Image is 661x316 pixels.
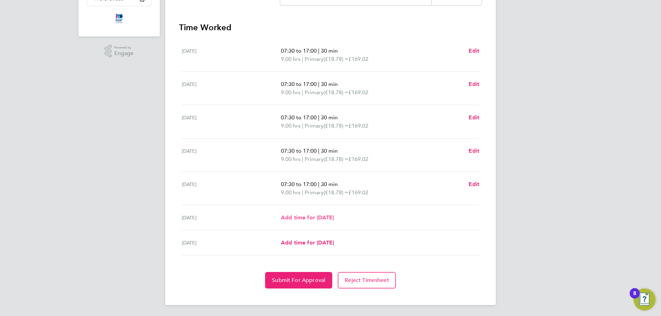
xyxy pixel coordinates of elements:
span: 30 min [321,181,338,187]
span: (£18.78) = [324,56,348,62]
span: | [302,156,303,162]
a: Add time for [DATE] [281,214,334,222]
span: Primary [305,55,324,63]
span: Primary [305,188,324,197]
span: | [302,122,303,129]
span: 07:30 to 17:00 [281,47,317,54]
span: Edit [469,47,479,54]
span: (£18.78) = [324,156,348,162]
a: Powered byEngage [105,45,134,58]
div: [DATE] [182,147,281,163]
a: Edit [469,80,479,88]
a: Edit [469,113,479,122]
div: [DATE] [182,80,281,97]
a: Add time for [DATE] [281,239,334,247]
span: Add time for [DATE] [281,214,334,221]
button: Reject Timesheet [338,272,396,288]
span: £169.02 [348,89,368,96]
span: 30 min [321,47,338,54]
span: 30 min [321,81,338,87]
span: 9.00 hrs [281,189,301,196]
span: 07:30 to 17:00 [281,148,317,154]
span: 07:30 to 17:00 [281,81,317,87]
span: 30 min [321,148,338,154]
span: | [318,47,319,54]
a: Edit [469,147,479,155]
div: [DATE] [182,239,281,247]
span: Edit [469,114,479,121]
span: Powered by [114,45,134,51]
span: Add time for [DATE] [281,239,334,246]
span: Edit [469,148,479,154]
span: £169.02 [348,122,368,129]
span: 9.00 hrs [281,156,301,162]
span: | [302,89,303,96]
span: £169.02 [348,56,368,62]
span: | [302,189,303,196]
span: (£18.78) = [324,189,348,196]
span: 9.00 hrs [281,122,301,129]
span: (£18.78) = [324,89,348,96]
span: £169.02 [348,156,368,162]
span: 07:30 to 17:00 [281,114,317,121]
span: | [302,56,303,62]
span: | [318,114,319,121]
span: Reject Timesheet [345,277,389,284]
img: itsconstruction-logo-retina.png [114,13,124,24]
a: Edit [469,47,479,55]
button: Submit For Approval [265,272,332,288]
button: Open Resource Center, 8 new notifications [633,288,655,310]
span: | [318,148,319,154]
span: Edit [469,81,479,87]
div: [DATE] [182,214,281,222]
div: [DATE] [182,113,281,130]
span: 30 min [321,114,338,121]
span: Primary [305,122,324,130]
span: Engage [114,51,134,56]
span: 9.00 hrs [281,56,301,62]
span: (£18.78) = [324,122,348,129]
span: | [318,81,319,87]
span: 9.00 hrs [281,89,301,96]
span: Submit For Approval [272,277,325,284]
span: Edit [469,181,479,187]
a: Go to home page [87,13,151,24]
span: | [318,181,319,187]
span: £169.02 [348,189,368,196]
span: 07:30 to 17:00 [281,181,317,187]
div: [DATE] [182,47,281,63]
div: [DATE] [182,180,281,197]
h3: Time Worked [179,22,482,33]
span: Primary [305,88,324,97]
a: Edit [469,180,479,188]
div: 8 [633,293,636,302]
span: Primary [305,155,324,163]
